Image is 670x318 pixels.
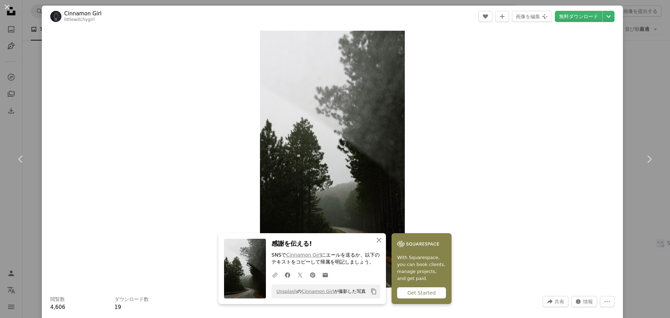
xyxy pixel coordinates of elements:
[600,296,615,307] button: その他のアクション
[64,10,102,17] a: Cinnamon Girl
[554,296,564,307] span: 共有
[397,239,439,249] img: file-1747939142011-51e5cc87e3c9
[286,252,321,258] a: Cinnamon Girl
[543,296,568,307] button: このビジュアルを共有する
[397,254,446,282] span: With Squarespace, you can book clients, manage projects, and get paid.
[50,11,61,22] img: Cinnamon Girlのプロフィールを見る
[276,289,297,294] a: Unsplash
[64,17,95,22] a: littlewitchygirl
[271,252,380,266] p: SNSで にエールを送るか、以下のテキストをコピーして帰属を明記しましょう。
[397,287,446,298] div: Get Started
[281,268,294,282] a: Facebookでシェアする
[495,11,509,22] button: コレクションに追加する
[555,11,602,22] a: 無料ダウンロード
[512,11,552,22] button: 画像を編集
[114,296,149,303] h3: ダウンロード数
[319,268,332,282] a: Eメールでシェアする
[301,289,334,294] a: Cinnamon Girl
[603,11,615,22] button: ダウンロードサイズを選択してください
[271,239,380,249] h3: 感謝を伝える!
[392,233,452,304] a: With Squarespace, you can book clients, manage projects, and get paid.Get Started
[50,304,65,310] span: 4,606
[260,31,404,288] img: 森の横の道を走る車
[273,286,366,297] span: の が撮影した写真
[583,296,593,307] span: 情報
[306,268,319,282] a: Pinterestでシェアする
[50,296,65,303] h3: 閲覧数
[294,268,306,282] a: Twitterでシェアする
[368,286,380,297] button: クリップボードにコピーする
[571,296,597,307] button: この画像に関する統計
[478,11,492,22] button: いいね！
[628,126,670,193] a: 次へ
[114,304,121,310] span: 19
[260,31,404,288] button: この画像でズームインする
